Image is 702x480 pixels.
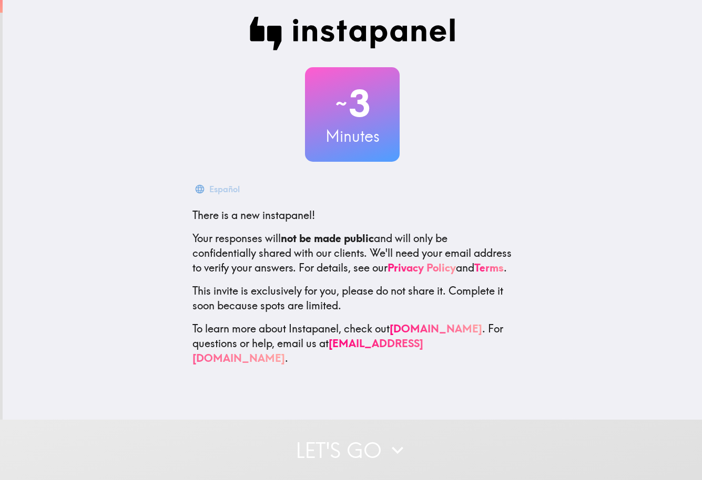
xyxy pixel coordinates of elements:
p: This invite is exclusively for you, please do not share it. Complete it soon because spots are li... [192,284,512,313]
a: [DOMAIN_NAME] [390,322,482,335]
div: Español [209,182,240,196]
img: Instapanel [249,17,455,50]
a: [EMAIL_ADDRESS][DOMAIN_NAME] [192,337,423,364]
p: Your responses will and will only be confidentially shared with our clients. We'll need your emai... [192,231,512,275]
span: There is a new instapanel! [192,208,315,222]
h2: 3 [305,82,400,125]
b: not be made public [281,232,374,245]
button: Español [192,179,244,200]
h3: Minutes [305,125,400,147]
a: Privacy Policy [388,261,456,274]
p: To learn more about Instapanel, check out . For questions or help, email us at . [192,321,512,366]
a: Terms [474,261,504,274]
span: ~ [334,88,349,119]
